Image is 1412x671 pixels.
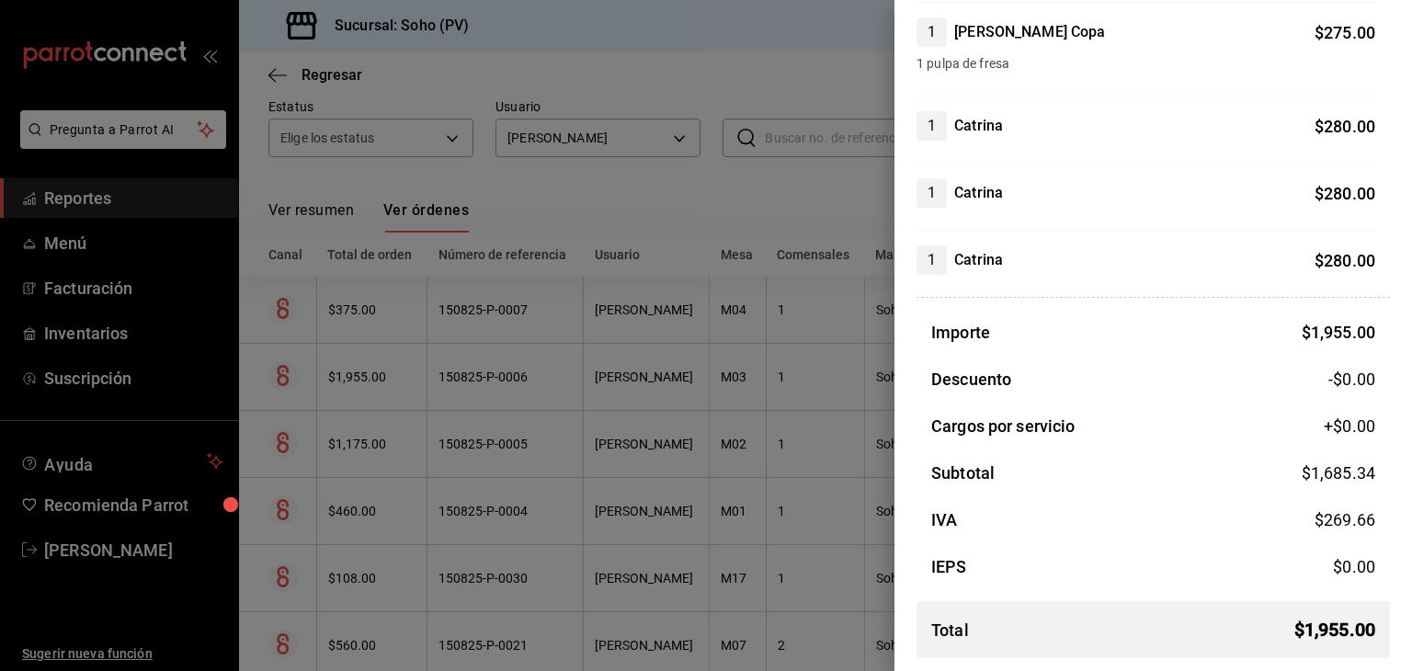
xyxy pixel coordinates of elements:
[1315,184,1375,203] span: $ 280.00
[1315,23,1375,42] span: $ 275.00
[1328,367,1375,392] span: -$0.00
[1324,414,1375,438] span: +$ 0.00
[1294,616,1375,643] span: $ 1,955.00
[1315,510,1375,529] span: $ 269.66
[1333,557,1375,576] span: $ 0.00
[1315,117,1375,136] span: $ 280.00
[954,21,1105,43] h4: [PERSON_NAME] Copa
[931,618,969,643] h3: Total
[1302,323,1375,342] span: $ 1,955.00
[931,507,957,532] h3: IVA
[917,21,947,43] span: 1
[954,249,1003,271] h4: Catrina
[931,461,995,485] h3: Subtotal
[931,367,1011,392] h3: Descuento
[1302,463,1375,483] span: $ 1,685.34
[931,414,1076,438] h3: Cargos por servicio
[917,182,947,204] span: 1
[954,182,1003,204] h4: Catrina
[917,249,947,271] span: 1
[917,115,947,137] span: 1
[931,320,990,345] h3: Importe
[917,54,1375,74] span: 1 pulpa de fresa
[954,115,1003,137] h4: Catrina
[1315,251,1375,270] span: $ 280.00
[931,554,967,579] h3: IEPS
